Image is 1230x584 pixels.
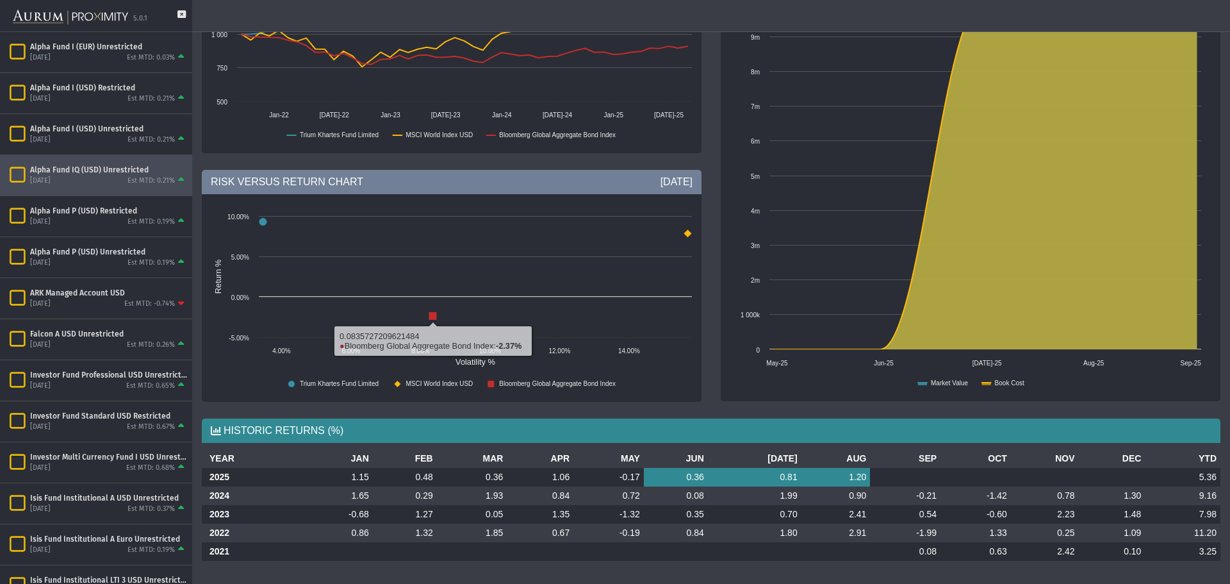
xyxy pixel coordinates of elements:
[126,381,175,391] div: Est MTD: 0.65%
[411,347,429,355] text: 8.00%
[127,135,175,145] div: Est MTD: 0.21%
[127,217,175,227] div: Est MTD: 0.19%
[30,534,187,544] div: Isis Fund Institutional A Euro Unrestricted
[373,449,437,468] th: FEB
[30,411,187,421] div: Investor Fund Standard USD Restricted
[302,487,373,505] td: 1.65
[1145,468,1220,487] td: 5.36
[1083,360,1104,367] text: Aug-25
[870,487,940,505] td: -0.21
[127,94,175,104] div: Est MTD: 0.21%
[217,99,227,106] text: 500
[543,112,572,119] text: [DATE]-24
[1079,505,1145,524] td: 1.48
[406,131,473,138] text: MSCI World Index USD
[373,524,437,542] td: 1.32
[644,468,708,487] td: 0.36
[644,487,708,505] td: 0.08
[1145,449,1220,468] th: YTD
[940,487,1011,505] td: -1.42
[300,380,379,387] text: Trium Khartes Fund Limited
[573,449,644,468] th: MAY
[507,505,573,524] td: 1.35
[1181,360,1202,367] text: Sep-25
[751,34,760,41] text: 9m
[124,299,175,309] div: Est MTD: -0.74%
[302,468,373,487] td: 1.15
[437,449,507,468] th: MAR
[30,83,187,93] div: Alpha Fund I (USD) Restricted
[940,505,1011,524] td: -0.60
[751,103,760,110] text: 7m
[302,505,373,524] td: -0.68
[644,505,708,524] td: 0.35
[30,258,51,268] div: [DATE]
[972,360,1002,367] text: [DATE]-25
[573,524,644,542] td: -0.19
[801,468,871,487] td: 1.20
[1079,542,1145,561] td: 0.10
[320,112,349,119] text: [DATE]-22
[30,124,187,134] div: Alpha Fund I (USD) Unrestricted
[13,3,128,31] img: Aurum-Proximity%20white.svg
[940,542,1011,561] td: 0.63
[1145,542,1220,561] td: 3.25
[801,524,871,542] td: 2.91
[801,487,871,505] td: 0.90
[126,463,175,473] div: Est MTD: 0.68%
[708,487,801,505] td: 1.99
[644,449,708,468] th: JUN
[213,259,223,293] text: Return %
[127,422,175,432] div: Est MTD: 0.67%
[548,347,570,355] text: 12.00%
[30,493,187,503] div: Isis Fund Institutional A USD Unrestricted
[30,176,51,186] div: [DATE]
[708,449,801,468] th: [DATE]
[573,505,644,524] td: -1.32
[1079,524,1145,542] td: 1.09
[127,258,175,268] div: Est MTD: 0.19%
[231,254,249,261] text: 5.00%
[202,419,1220,443] div: HISTORIC RETURNS (%)
[127,546,175,555] div: Est MTD: 0.19%
[751,208,760,215] text: 4m
[479,347,501,355] text: 10.00%
[30,381,51,391] div: [DATE]
[217,65,227,72] text: 750
[127,505,175,514] div: Est MTD: 0.37%
[30,206,187,216] div: Alpha Fund P (USD) Restricted
[801,449,871,468] th: AUG
[708,505,801,524] td: 0.70
[269,112,289,119] text: Jan-22
[874,360,894,367] text: Jun-25
[373,505,437,524] td: 1.27
[499,380,616,387] text: Bloomberg Global Aggregate Bond Index
[751,138,760,145] text: 6m
[229,335,249,342] text: -5.00%
[1011,487,1079,505] td: 0.78
[573,468,644,487] td: -0.17
[1011,524,1079,542] td: 0.25
[202,487,302,505] th: 2024
[801,505,871,524] td: 2.41
[272,347,290,355] text: 4.00%
[431,112,461,119] text: [DATE]-23
[30,340,51,350] div: [DATE]
[30,505,51,514] div: [DATE]
[573,487,644,505] td: 0.72
[507,468,573,487] td: 1.06
[1145,487,1220,505] td: 9.16
[870,524,940,542] td: -1.99
[127,340,175,350] div: Est MTD: 0.26%
[995,380,1024,387] text: Book Cost
[30,53,51,63] div: [DATE]
[231,294,249,301] text: 0.00%
[406,380,473,387] text: MSCI World Index USD
[302,524,373,542] td: 0.86
[202,449,302,468] th: YEAR
[437,487,507,505] td: 1.93
[30,288,187,298] div: ARK Managed Account USD
[870,449,940,468] th: SEP
[751,277,760,284] text: 2m
[133,14,147,24] div: 5.0.1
